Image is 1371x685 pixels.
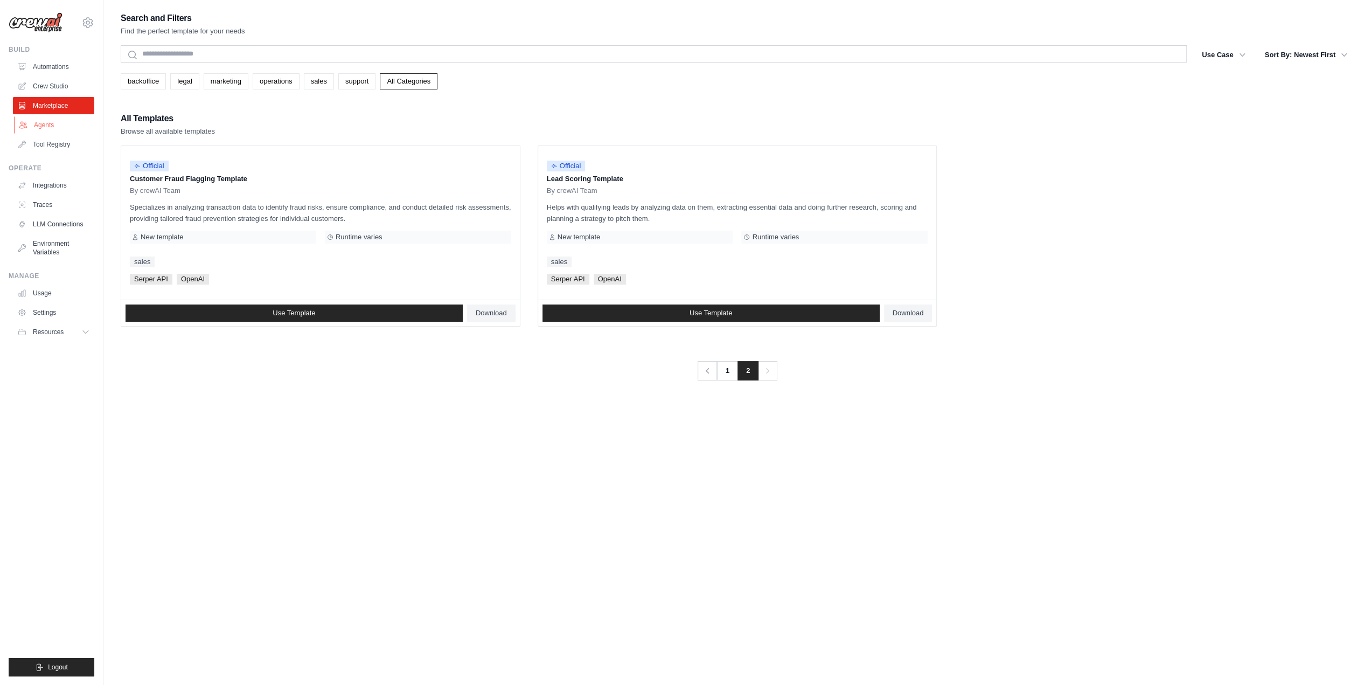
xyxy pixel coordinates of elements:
[716,361,738,380] a: 1
[130,186,180,195] span: By crewAI Team
[594,274,626,285] span: OpenAI
[13,58,94,75] a: Automations
[204,73,248,89] a: marketing
[9,12,62,33] img: Logo
[13,97,94,114] a: Marketplace
[13,136,94,153] a: Tool Registry
[273,309,315,317] span: Use Template
[752,233,799,241] span: Runtime varies
[130,174,511,184] p: Customer Fraud Flagging Template
[13,78,94,95] a: Crew Studio
[547,257,572,267] a: sales
[121,26,245,37] p: Find the perfect template for your needs
[893,309,924,317] span: Download
[697,361,777,380] nav: Pagination
[13,235,94,261] a: Environment Variables
[130,274,172,285] span: Serper API
[13,323,94,341] button: Resources
[13,285,94,302] a: Usage
[476,309,507,317] span: Download
[9,45,94,54] div: Build
[130,257,155,267] a: sales
[547,202,928,224] p: Helps with qualifying leads by analyzing data on them, extracting essential data and doing furthe...
[13,216,94,233] a: LLM Connections
[33,328,64,336] span: Resources
[1195,45,1252,65] button: Use Case
[304,73,334,89] a: sales
[690,309,732,317] span: Use Template
[547,186,597,195] span: By crewAI Team
[13,196,94,213] a: Traces
[48,663,68,672] span: Logout
[253,73,300,89] a: operations
[121,73,166,89] a: backoffice
[336,233,382,241] span: Runtime varies
[14,116,95,134] a: Agents
[126,305,463,322] a: Use Template
[467,305,516,322] a: Download
[9,658,94,676] button: Logout
[542,305,880,322] a: Use Template
[380,73,437,89] a: All Categories
[547,161,586,171] span: Official
[170,73,199,89] a: legal
[1258,45,1354,65] button: Sort By: Newest First
[177,274,209,285] span: OpenAI
[338,73,375,89] a: support
[547,274,589,285] span: Serper API
[13,177,94,194] a: Integrations
[737,361,758,380] span: 2
[9,164,94,172] div: Operate
[558,233,600,241] span: New template
[547,174,928,184] p: Lead Scoring Template
[130,202,511,224] p: Specializes in analyzing transaction data to identify fraud risks, ensure compliance, and conduct...
[121,11,245,26] h2: Search and Filters
[121,111,215,126] h2: All Templates
[121,126,215,137] p: Browse all available templates
[13,304,94,321] a: Settings
[884,305,932,322] a: Download
[9,272,94,280] div: Manage
[141,233,183,241] span: New template
[130,161,169,171] span: Official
